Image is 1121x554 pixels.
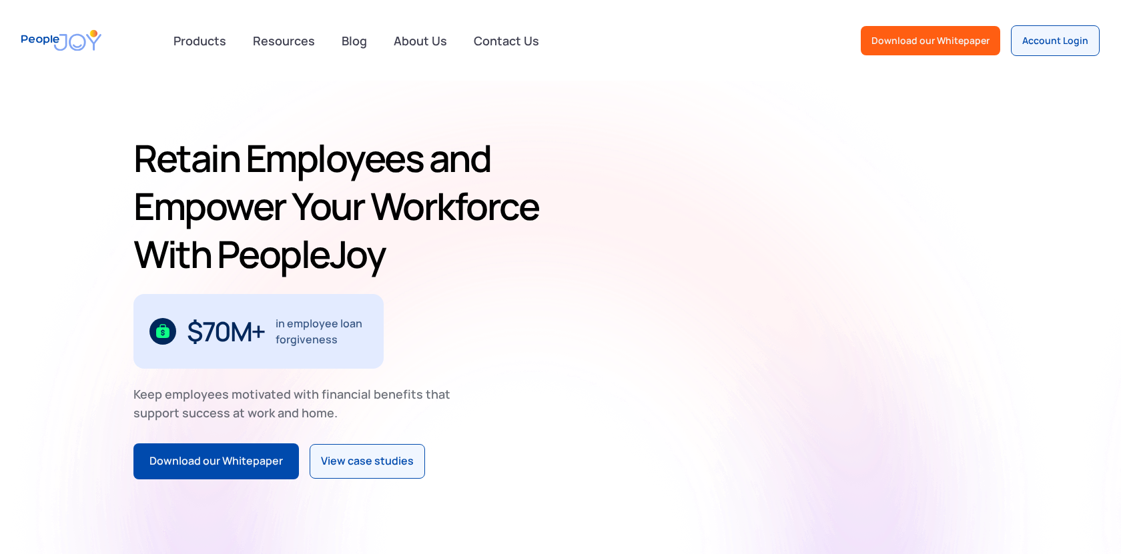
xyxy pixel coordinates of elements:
[133,134,555,278] h1: Retain Employees and Empower Your Workforce With PeopleJoy
[21,21,101,59] a: home
[334,26,375,55] a: Blog
[1022,34,1088,47] div: Account Login
[386,26,455,55] a: About Us
[165,27,234,54] div: Products
[133,385,462,422] div: Keep employees motivated with financial benefits that support success at work and home.
[133,294,384,369] div: 1 / 3
[245,26,323,55] a: Resources
[321,453,414,470] div: View case studies
[861,26,1000,55] a: Download our Whitepaper
[466,26,547,55] a: Contact Us
[276,315,368,347] div: in employee loan forgiveness
[133,443,299,479] a: Download our Whitepaper
[1011,25,1100,56] a: Account Login
[187,321,265,342] div: $70M+
[310,444,425,479] a: View case studies
[871,34,990,47] div: Download our Whitepaper
[149,453,283,470] div: Download our Whitepaper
